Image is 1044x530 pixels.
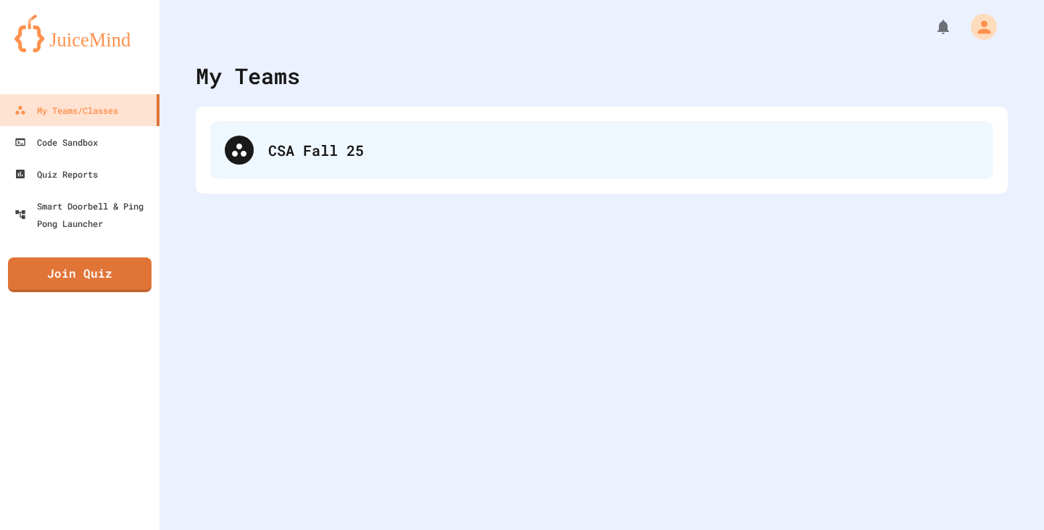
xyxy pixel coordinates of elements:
div: My Account [956,10,1000,44]
div: My Notifications [908,15,956,39]
div: Code Sandbox [14,133,98,151]
div: CSA Fall 25 [210,121,993,179]
div: My Teams [196,59,300,92]
div: Quiz Reports [14,165,98,183]
div: My Teams/Classes [14,102,118,119]
img: logo-orange.svg [14,15,145,52]
div: Smart Doorbell & Ping Pong Launcher [14,197,154,232]
a: Join Quiz [8,257,152,292]
div: CSA Fall 25 [268,139,979,161]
